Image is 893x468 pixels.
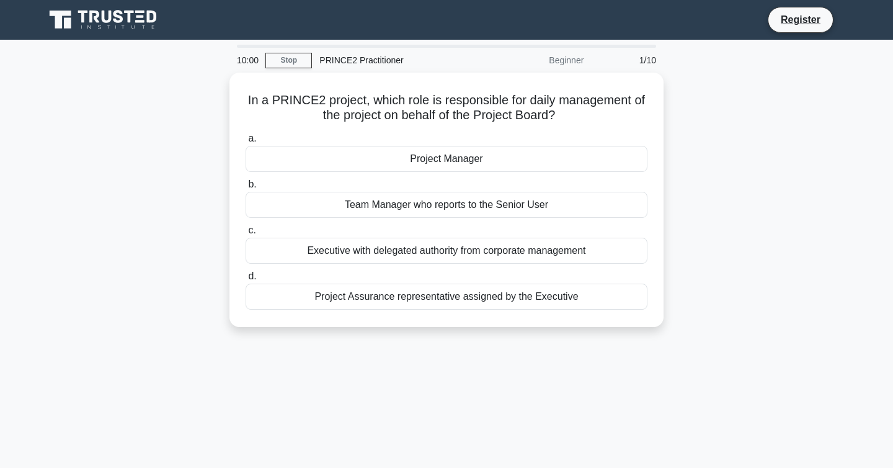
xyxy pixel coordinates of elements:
[229,48,265,73] div: 10:00
[591,48,664,73] div: 1/10
[246,146,647,172] div: Project Manager
[246,284,647,310] div: Project Assurance representative assigned by the Executive
[773,12,828,27] a: Register
[248,133,256,143] span: a.
[248,225,255,235] span: c.
[265,53,312,68] a: Stop
[248,179,256,189] span: b.
[312,48,482,73] div: PRINCE2 Practitioner
[246,192,647,218] div: Team Manager who reports to the Senior User
[482,48,591,73] div: Beginner
[246,238,647,264] div: Executive with delegated authority from corporate management
[244,92,649,124] h5: In a PRINCE2 project, which role is responsible for daily management of the project on behalf of ...
[248,271,256,281] span: d.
